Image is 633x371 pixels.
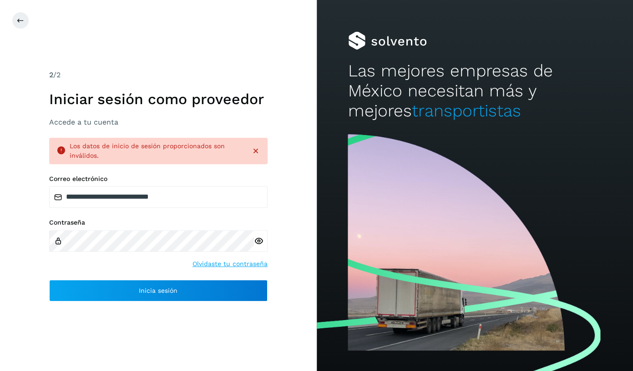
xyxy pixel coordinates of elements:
label: Correo electrónico [49,175,268,183]
a: Olvidaste tu contraseña [192,259,268,269]
h1: Iniciar sesión como proveedor [49,90,268,108]
label: Contraseña [49,219,268,226]
span: 2 [49,70,53,79]
span: transportistas [412,101,521,120]
span: Inicia sesión [139,287,177,294]
div: Los datos de inicio de sesión proporcionados son inválidos. [70,141,244,160]
div: /2 [49,70,268,80]
h2: Las mejores empresas de México necesitan más y mejores [348,61,601,121]
button: Inicia sesión [49,280,268,301]
h3: Accede a tu cuenta [49,118,268,126]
